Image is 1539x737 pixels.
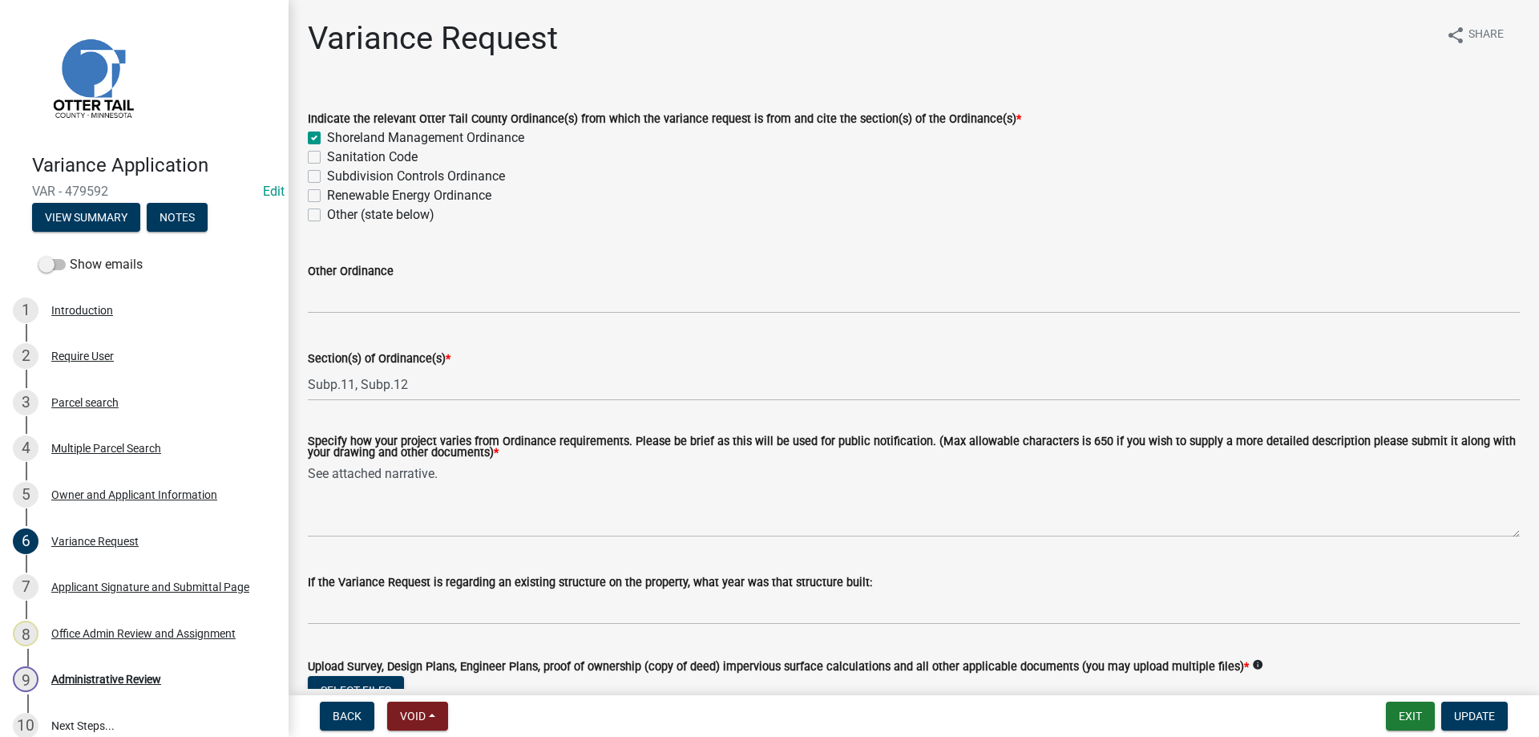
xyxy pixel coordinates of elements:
label: Other (state below) [327,205,434,225]
div: Applicant Signature and Submittal Page [51,581,249,593]
label: If the Variance Request is regarding an existing structure on the property, what year was that st... [308,577,872,589]
button: Notes [147,203,208,232]
button: Exit [1386,702,1435,731]
button: Back [320,702,374,731]
label: Section(s) of Ordinance(s) [308,354,450,365]
button: Void [387,702,448,731]
button: shareShare [1433,19,1517,51]
div: Introduction [51,305,113,316]
img: Otter Tail County, Minnesota [32,17,152,137]
span: Void [400,710,426,723]
div: 7 [13,574,38,600]
button: View Summary [32,203,140,232]
label: Show emails [38,255,143,274]
label: Specify how your project varies from Ordinance requirements. Please be brief as this will be used... [308,436,1520,460]
label: Shoreland Management Ordinance [327,128,524,148]
div: Administrative Review [51,674,161,685]
div: Owner and Applicant Information [51,489,217,500]
a: Edit [263,184,285,199]
button: Select files [308,676,404,705]
span: Back [333,710,362,723]
div: Variance Request [51,536,139,547]
span: Update [1454,710,1495,723]
label: Renewable Energy Ordinance [327,186,491,205]
wm-modal-confirm: Edit Application Number [263,184,285,199]
wm-modal-confirm: Summary [32,212,140,225]
i: info [1252,659,1263,670]
button: Update [1441,702,1508,731]
label: Sanitation Code [327,148,418,167]
i: share [1446,26,1465,45]
h1: Variance Request [308,19,558,58]
div: Office Admin Review and Assignment [51,628,236,639]
wm-modal-confirm: Notes [147,212,208,225]
label: Upload Survey, Design Plans, Engineer Plans, proof of ownership (copy of deed) impervious surface... [308,662,1249,673]
div: 1 [13,298,38,323]
div: 2 [13,343,38,369]
div: Multiple Parcel Search [51,443,161,454]
div: 3 [13,390,38,415]
h4: Variance Application [32,154,276,177]
div: 8 [13,621,38,646]
div: 6 [13,528,38,554]
label: Subdivision Controls Ordinance [327,167,505,186]
label: Other Ordinance [308,266,394,277]
div: Require User [51,350,114,362]
div: 5 [13,482,38,508]
span: VAR - 479592 [32,184,256,199]
label: Indicate the relevant Otter Tail County Ordinance(s) from which the variance request is from and ... [308,114,1021,125]
div: Parcel search [51,397,119,408]
span: Share [1468,26,1504,45]
div: 4 [13,435,38,461]
div: 9 [13,666,38,692]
